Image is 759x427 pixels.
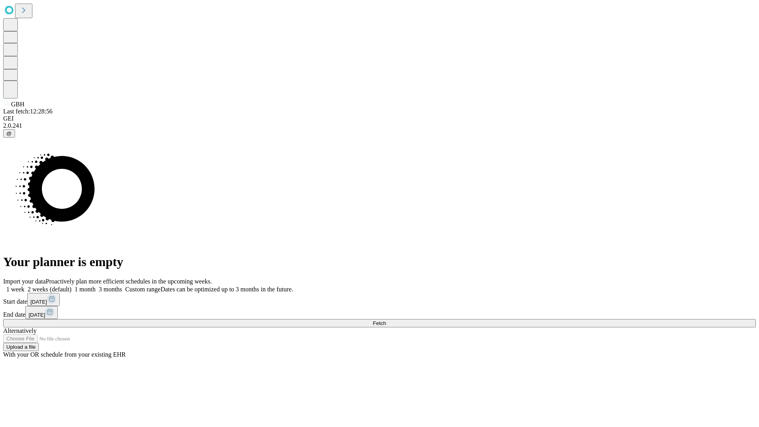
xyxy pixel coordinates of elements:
[3,129,15,138] button: @
[99,286,122,293] span: 3 months
[3,122,756,129] div: 2.0.241
[75,286,96,293] span: 1 month
[3,108,53,115] span: Last fetch: 12:28:56
[6,130,12,136] span: @
[3,351,126,358] span: With your OR schedule from your existing EHR
[27,293,60,306] button: [DATE]
[3,306,756,319] div: End date
[46,278,212,285] span: Proactively plan more efficient schedules in the upcoming weeks.
[160,286,293,293] span: Dates can be optimized up to 3 months in the future.
[125,286,160,293] span: Custom range
[3,343,39,351] button: Upload a file
[6,286,25,293] span: 1 week
[28,286,72,293] span: 2 weeks (default)
[3,319,756,327] button: Fetch
[25,306,58,319] button: [DATE]
[28,312,45,318] span: [DATE]
[3,278,46,285] span: Import your data
[30,299,47,305] span: [DATE]
[3,327,36,334] span: Alternatively
[3,255,756,269] h1: Your planner is empty
[11,101,25,108] span: GBH
[3,115,756,122] div: GEI
[3,293,756,306] div: Start date
[373,320,386,326] span: Fetch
